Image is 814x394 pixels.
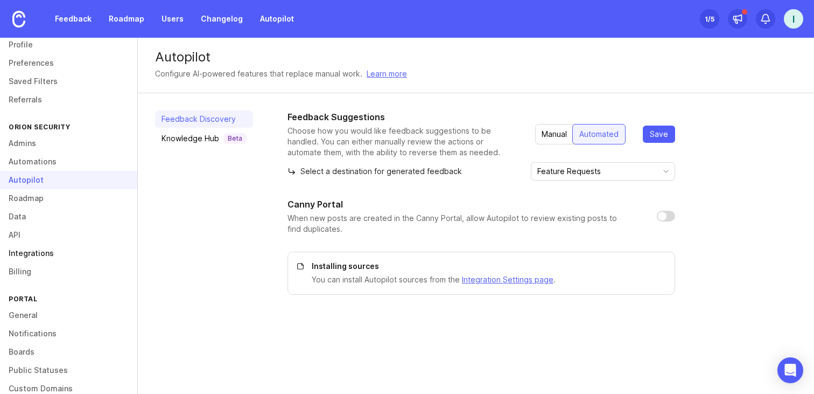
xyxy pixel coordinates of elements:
input: Feature Requests [537,165,656,177]
div: Open Intercom Messenger [777,357,803,383]
a: Integration Settings page [462,275,553,284]
h1: Canny Portal [287,198,343,211]
p: You can install Autopilot sources from the . [312,274,662,286]
h1: Feedback Suggestions [287,110,518,123]
div: Knowledge Hub [162,133,247,144]
div: Autopilot [155,51,797,64]
div: toggle menu [531,162,675,181]
img: Canny Home [12,11,25,27]
p: Beta [228,134,242,143]
p: Choose how you would like feedback suggestions to be handled. You can either manually review the ... [287,126,518,158]
div: 1 /5 [705,11,714,26]
a: Learn more [367,68,407,80]
a: Changelog [194,9,249,29]
p: When new posts are created in the Canny Portal, allow Autopilot to review existing posts to find ... [287,213,640,234]
button: Automated [572,124,626,144]
button: I [784,9,803,29]
a: Autopilot [254,9,300,29]
div: Configure AI-powered features that replace manual work. [155,68,362,80]
button: Save [643,126,675,143]
button: Manual [535,124,573,144]
p: Select a destination for generated feedback [287,166,462,177]
p: Installing sources [312,261,662,272]
a: Roadmap [102,9,151,29]
a: Knowledge HubBeta [155,130,253,147]
a: Users [155,9,190,29]
a: Feedback Discovery [155,110,253,128]
svg: toggle icon [657,167,675,176]
a: Feedback [48,9,98,29]
span: Save [650,129,668,140]
button: 1/5 [700,9,719,29]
